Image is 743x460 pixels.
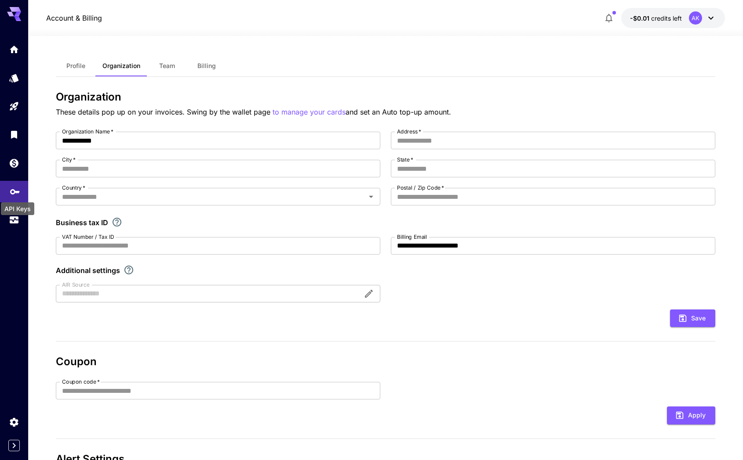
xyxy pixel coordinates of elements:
nav: breadcrumb [46,13,102,23]
div: API Keys [10,183,20,194]
svg: Explore additional customization settings [124,265,134,275]
button: Save [670,309,715,327]
button: Open [365,190,377,203]
span: and set an Auto top-up amount. [346,108,451,116]
button: Expand sidebar [8,440,20,451]
div: Home [9,44,19,55]
svg: If you are a business tax registrant, please enter your business tax ID here. [112,217,122,227]
div: Wallet [9,158,19,169]
label: Billing Email [397,233,427,241]
label: Address [397,128,421,135]
div: Usage [9,215,19,226]
a: Account & Billing [46,13,102,23]
span: credits left [651,14,682,22]
label: Organization Name [62,128,113,135]
p: Business tax ID [56,217,108,228]
div: AK [689,11,702,25]
h3: Organization [56,91,715,103]
span: Profile [66,62,85,70]
span: -$0.01 [630,14,651,22]
span: These details pop up on your invoices. Swing by the wallet page [56,108,273,116]
label: Postal / Zip Code [397,184,444,191]
div: Playground [9,101,19,112]
span: Team [159,62,175,70]
div: Library [9,129,19,140]
label: State [397,156,413,163]
h3: Coupon [56,356,715,368]
label: VAT Number / Tax ID [62,233,114,241]
div: -$0.01247 [630,14,682,23]
button: Apply [667,406,715,424]
button: -$0.01247AK [621,8,725,28]
div: Models [9,72,19,83]
label: Coupon code [62,378,100,385]
label: City [62,156,76,163]
label: AIR Source [62,281,89,288]
div: Settings [9,417,19,428]
span: Billing [197,62,216,70]
label: Country [62,184,85,191]
span: Organization [102,62,140,70]
button: to manage your cards [273,107,346,118]
div: API Keys [1,202,34,215]
p: Additional settings [56,265,120,276]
